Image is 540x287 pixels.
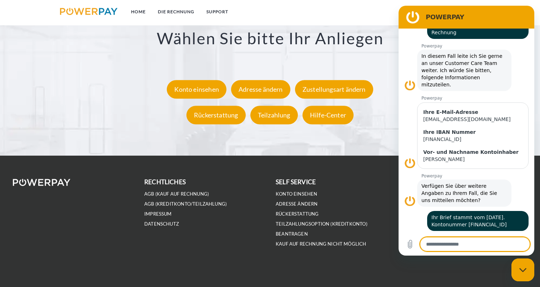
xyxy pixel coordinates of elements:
a: Hilfe-Center [301,111,355,119]
a: DIE RECHNUNG [152,5,200,18]
img: logo-powerpay.svg [60,8,117,15]
a: Konto einsehen [165,85,228,93]
a: Konto einsehen [276,191,317,197]
a: DATENSCHUTZ [144,221,179,227]
a: Teilzahlung [249,111,300,119]
img: logo-powerpay-white.svg [13,179,70,186]
a: Rückerstattung [185,111,247,119]
div: Konto einsehen [167,80,226,99]
a: Adresse ändern [229,85,292,93]
a: SUPPORT [200,5,234,18]
div: Rückerstattung [186,106,246,124]
a: Rückerstattung [276,211,319,217]
b: rechtliches [144,178,186,186]
div: Teilzahlung [250,106,298,124]
a: agb [443,5,465,18]
div: Adresse ändern [231,80,290,99]
iframe: Messaging-Fenster [399,6,534,256]
a: Home [125,5,152,18]
a: AGB (Kauf auf Rechnung) [144,191,209,197]
a: Kauf auf Rechnung nicht möglich [276,241,366,247]
div: Zustellungsart ändern [295,80,373,99]
a: Adresse ändern [276,201,318,207]
a: Zustellungsart ändern [293,85,375,93]
iframe: Schaltfläche zum Öffnen des Messaging-Fensters; Konversation läuft [511,258,534,281]
b: self service [276,178,316,186]
a: AGB (Kreditkonto/Teilzahlung) [144,201,227,207]
h3: Wählen Sie bitte Ihr Anliegen [36,28,504,48]
div: Hilfe-Center [302,106,354,124]
a: Teilzahlungsoption (KREDITKONTO) beantragen [276,221,367,237]
a: IMPRESSUM [144,211,172,217]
